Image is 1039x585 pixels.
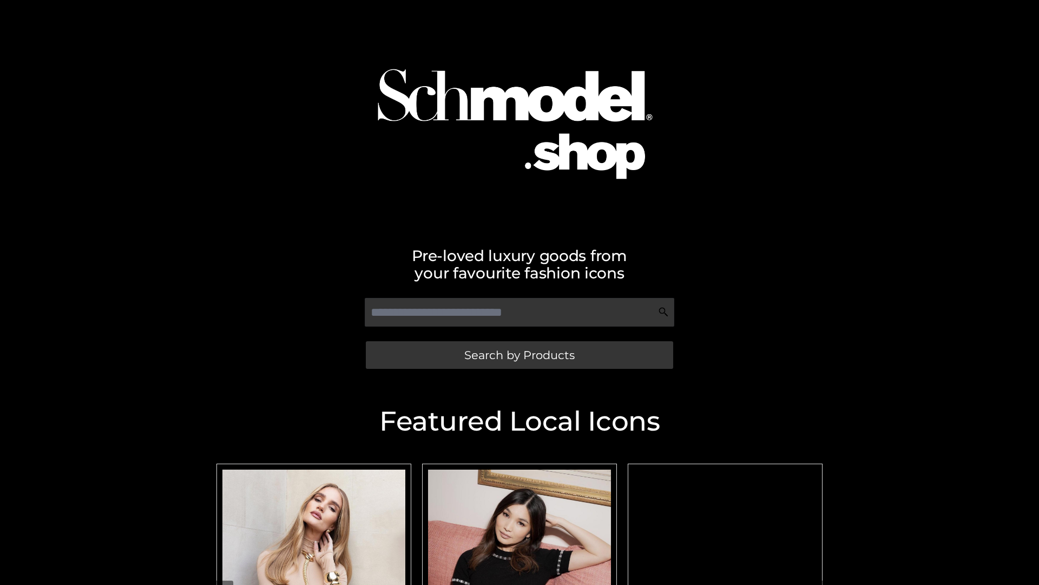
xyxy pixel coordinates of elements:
[211,408,828,435] h2: Featured Local Icons​
[366,341,673,369] a: Search by Products
[211,247,828,282] h2: Pre-loved luxury goods from your favourite fashion icons
[464,349,575,361] span: Search by Products
[658,307,669,317] img: Search Icon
